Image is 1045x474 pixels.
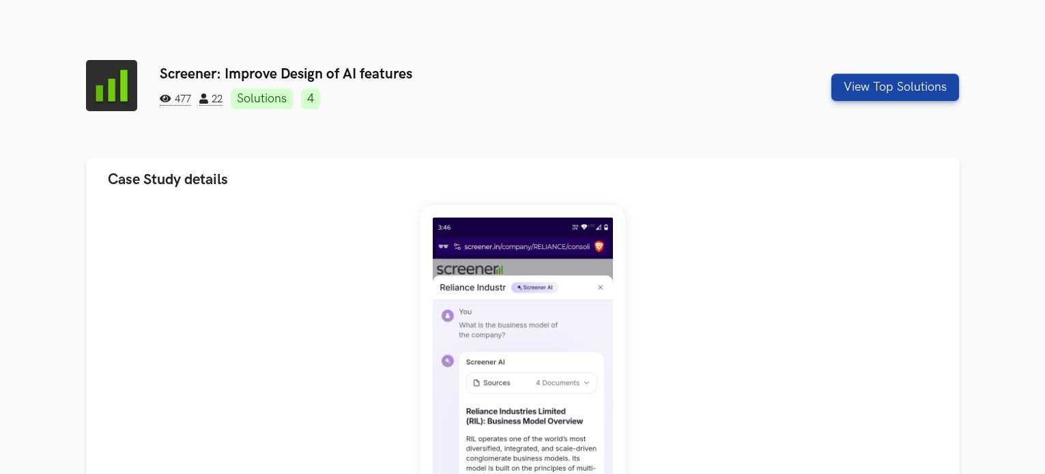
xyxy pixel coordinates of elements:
span: 477 [160,93,191,106]
span: 22 [199,93,223,106]
a: 4 [301,89,320,109]
button: View Top Solutions [831,74,959,101]
span: Case Study details [108,171,228,189]
img: Screener logo [86,60,137,111]
button: Case Study details [86,158,960,201]
h3: Screener: Improve Design of AI features [160,65,738,83]
a: Solutions [231,89,293,109]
